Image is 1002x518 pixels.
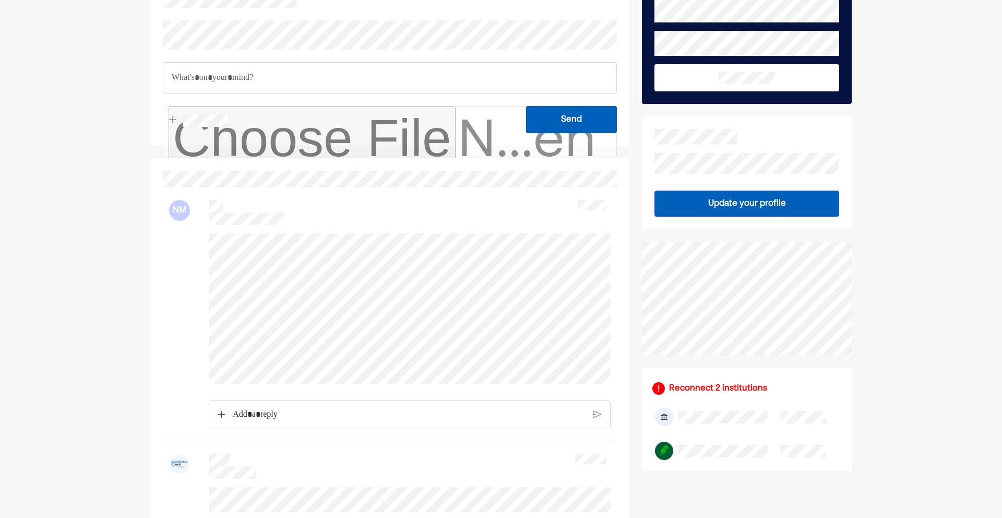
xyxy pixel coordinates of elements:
button: Send [526,106,617,133]
div: Reconnect 2 institutions [669,382,767,395]
button: Update your profile [654,191,839,217]
div: Rich Text Editor. Editing area: main [163,62,617,93]
div: Rich Text Editor. Editing area: main [228,401,590,428]
div: NM [169,200,190,221]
